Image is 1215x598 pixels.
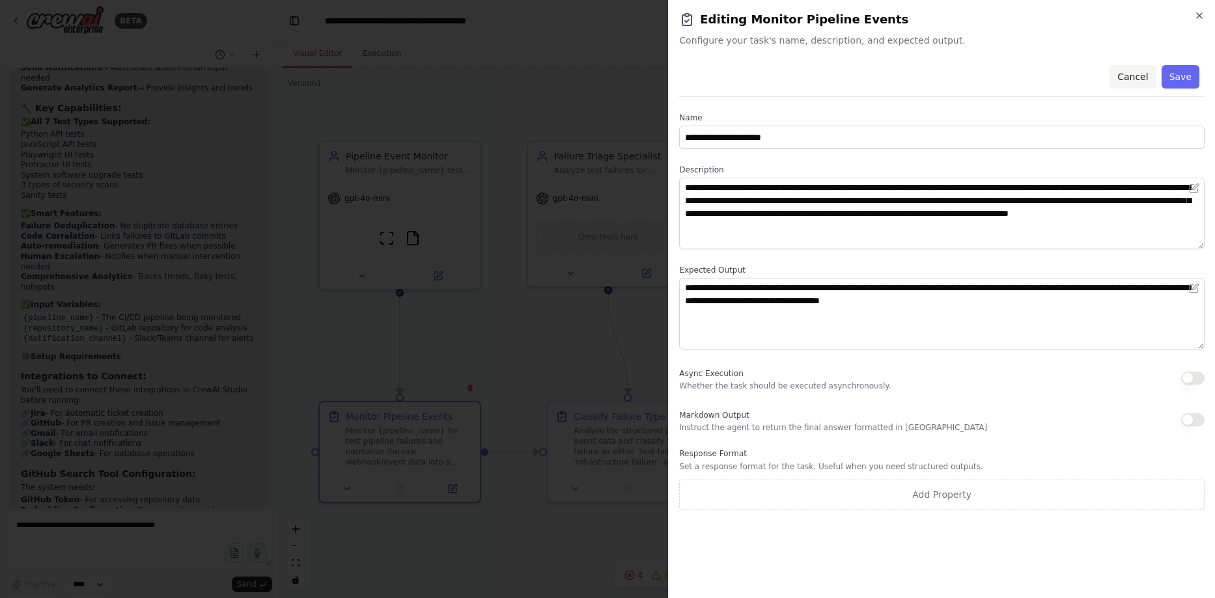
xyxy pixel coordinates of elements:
[679,448,1205,459] label: Response Format
[679,113,1205,123] label: Name
[679,369,743,378] span: Async Execution
[679,411,749,420] span: Markdown Output
[1186,280,1202,296] button: Open in editor
[679,480,1205,510] button: Add Property
[679,461,1205,472] p: Set a response format for the task. Useful when you need structured outputs.
[1186,180,1202,196] button: Open in editor
[1162,65,1199,88] button: Save
[679,10,1205,29] h2: Editing Monitor Pipeline Events
[679,381,891,391] p: Whether the task should be executed asynchronously.
[679,265,1205,275] label: Expected Output
[679,165,1205,175] label: Description
[1110,65,1156,88] button: Cancel
[679,34,1205,47] span: Configure your task's name, description, and expected output.
[679,422,987,433] p: Instruct the agent to return the final answer formatted in [GEOGRAPHIC_DATA]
